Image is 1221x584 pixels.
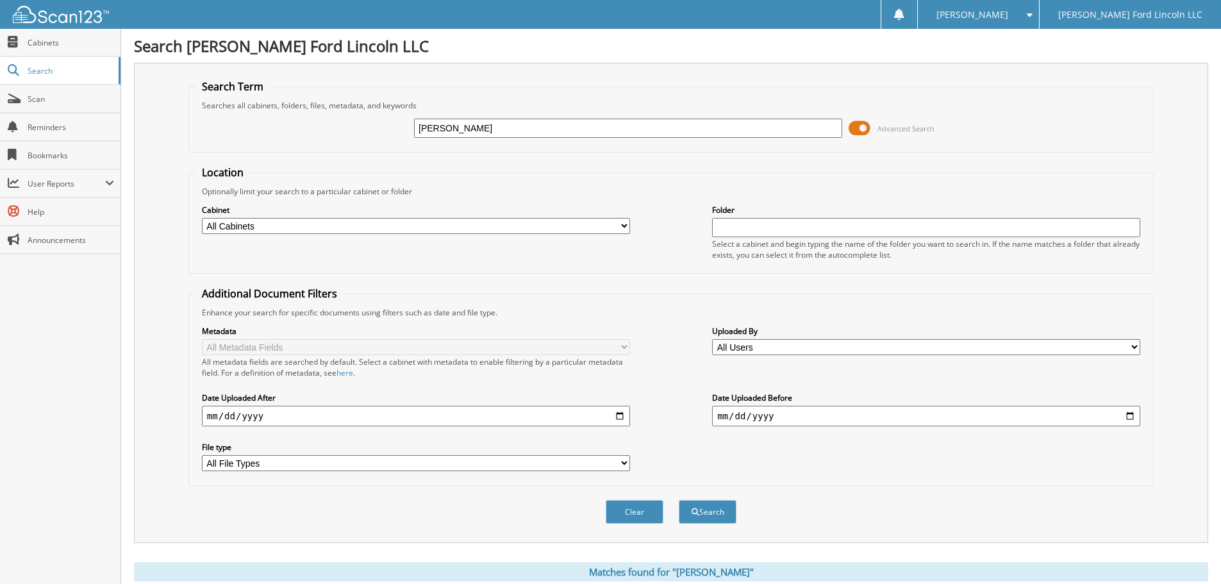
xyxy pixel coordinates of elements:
input: end [712,406,1140,426]
div: Select a cabinet and begin typing the name of the folder you want to search in. If the name match... [712,238,1140,260]
legend: Search Term [195,79,270,94]
legend: Additional Document Filters [195,287,344,301]
span: [PERSON_NAME] Ford Lincoln LLC [1058,11,1202,19]
a: here [336,367,353,378]
span: Announcements [28,235,114,246]
span: Cabinets [28,37,114,48]
h1: Search [PERSON_NAME] Ford Lincoln LLC [134,35,1208,56]
span: Search [28,65,112,76]
label: Folder [712,204,1140,215]
button: Search [679,500,736,524]
span: Reminders [28,122,114,133]
img: scan123-logo-white.svg [13,6,109,23]
span: Scan [28,94,114,104]
label: File type [202,442,630,453]
label: Uploaded By [712,326,1140,337]
legend: Location [195,165,250,179]
span: Bookmarks [28,150,114,161]
div: Matches found for "[PERSON_NAME]" [134,562,1208,581]
span: Help [28,206,114,217]
div: Searches all cabinets, folders, files, metadata, and keywords [195,100,1147,111]
span: User Reports [28,178,105,189]
div: All metadata fields are searched by default. Select a cabinet with metadata to enable filtering b... [202,356,630,378]
label: Date Uploaded Before [712,392,1140,403]
label: Date Uploaded After [202,392,630,403]
input: start [202,406,630,426]
label: Cabinet [202,204,630,215]
span: [PERSON_NAME] [936,11,1008,19]
span: Advanced Search [877,124,934,133]
label: Metadata [202,326,630,337]
div: Optionally limit your search to a particular cabinet or folder [195,186,1147,197]
button: Clear [606,500,663,524]
div: Enhance your search for specific documents using filters such as date and file type. [195,307,1147,318]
